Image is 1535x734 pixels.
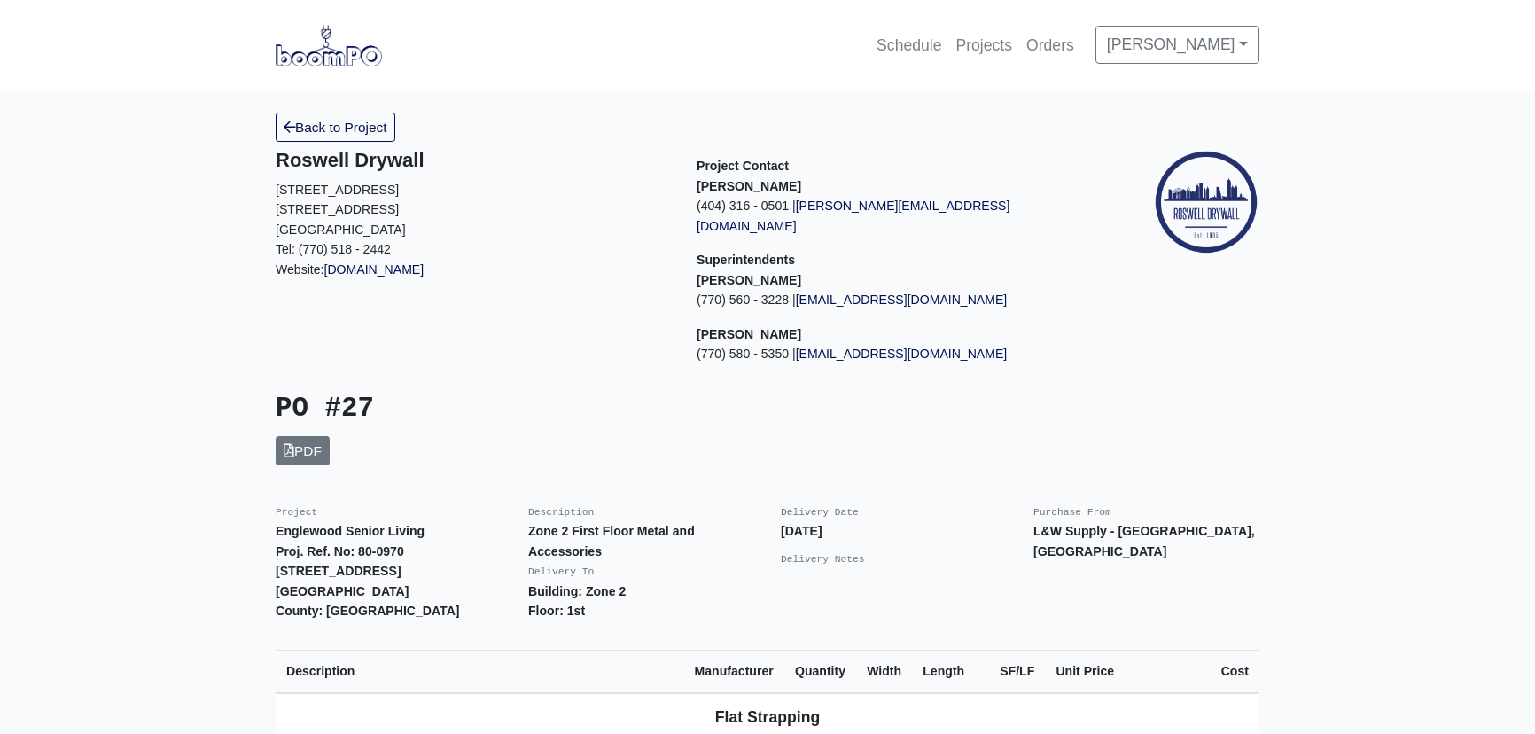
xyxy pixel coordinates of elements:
[276,239,670,260] p: Tel: (770) 518 - 2442
[1019,26,1081,65] a: Orders
[684,650,784,692] th: Manufacturer
[276,199,670,220] p: [STREET_ADDRESS]
[869,26,948,65] a: Schedule
[796,293,1008,307] a: [EMAIL_ADDRESS][DOMAIN_NAME]
[276,650,684,692] th: Description
[276,220,670,240] p: [GEOGRAPHIC_DATA]
[1095,26,1259,63] a: [PERSON_NAME]
[784,650,856,692] th: Quantity
[528,524,695,558] strong: Zone 2 First Floor Metal and Accessories
[1033,507,1111,518] small: Purchase From
[697,273,801,287] strong: [PERSON_NAME]
[697,253,795,267] span: Superintendents
[528,584,626,598] strong: Building: Zone 2
[781,554,865,565] small: Delivery Notes
[697,327,801,341] strong: [PERSON_NAME]
[1125,650,1259,692] th: Cost
[1033,521,1259,561] p: L&W Supply - [GEOGRAPHIC_DATA], [GEOGRAPHIC_DATA]
[715,708,820,726] b: Flat Strapping
[697,159,789,173] span: Project Contact
[781,524,822,538] strong: [DATE]
[697,196,1091,236] p: (404) 316 - 0501 |
[276,149,670,172] h5: Roswell Drywall
[528,507,594,518] small: Description
[697,344,1091,364] p: (770) 580 - 5350 |
[276,113,395,142] a: Back to Project
[276,25,382,66] img: boomPO
[324,262,425,277] a: [DOMAIN_NAME]
[975,650,1045,692] th: SF/LF
[276,436,330,465] a: PDF
[697,179,801,193] strong: [PERSON_NAME]
[276,544,404,558] strong: Proj. Ref. No: 80-0970
[856,650,912,692] th: Width
[912,650,975,692] th: Length
[528,566,594,577] small: Delivery To
[528,604,585,618] strong: Floor: 1st
[276,564,401,578] strong: [STREET_ADDRESS]
[276,180,670,200] p: [STREET_ADDRESS]
[276,507,317,518] small: Project
[276,584,409,598] strong: [GEOGRAPHIC_DATA]
[276,524,425,538] strong: Englewood Senior Living
[276,604,460,618] strong: County: [GEOGRAPHIC_DATA]
[697,199,1009,233] a: [PERSON_NAME][EMAIL_ADDRESS][DOMAIN_NAME]
[276,149,670,279] div: Website:
[796,347,1008,361] a: [EMAIL_ADDRESS][DOMAIN_NAME]
[276,393,754,426] h3: PO #27
[948,26,1019,65] a: Projects
[781,507,859,518] small: Delivery Date
[1045,650,1125,692] th: Unit Price
[697,290,1091,310] p: (770) 560 - 3228 |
